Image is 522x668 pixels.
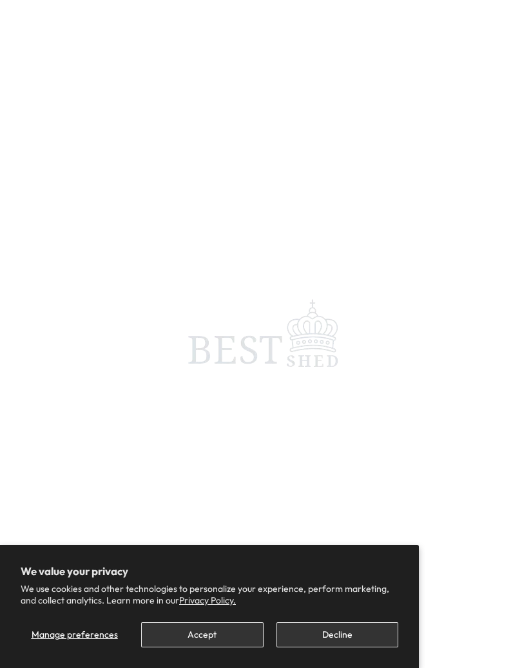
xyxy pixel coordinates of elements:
h2: We value your privacy [21,565,398,577]
p: We use cookies and other technologies to personalize your experience, perform marketing, and coll... [21,583,398,606]
a: Privacy Policy. [179,594,236,606]
button: Accept [141,622,263,647]
button: Decline [276,622,398,647]
button: Manage preferences [21,622,128,647]
span: Manage preferences [32,629,118,640]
